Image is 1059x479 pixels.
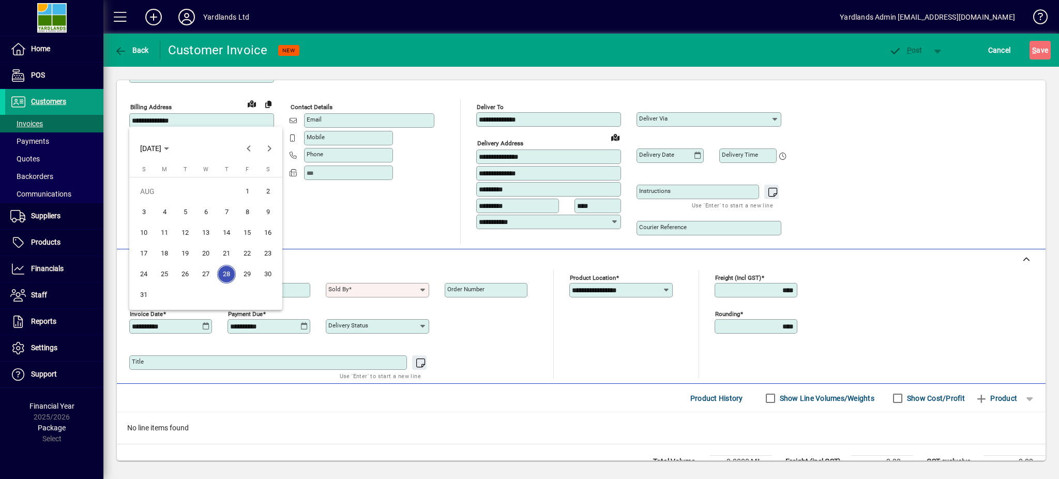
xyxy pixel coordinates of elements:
button: Sat Aug 02 2025 [258,181,278,202]
span: 30 [259,265,277,283]
span: W [203,166,208,173]
span: 24 [134,265,153,283]
button: Previous month [238,138,259,159]
span: 3 [134,203,153,221]
span: 11 [155,223,174,242]
button: Sat Aug 23 2025 [258,243,278,264]
span: 25 [155,265,174,283]
span: 22 [238,244,256,263]
button: Next month [259,138,280,159]
button: Fri Aug 01 2025 [237,181,258,202]
button: Sun Aug 31 2025 [133,285,154,305]
button: Fri Aug 22 2025 [237,243,258,264]
button: Sat Aug 30 2025 [258,264,278,285]
button: Choose month and year [136,139,173,158]
button: Thu Aug 28 2025 [216,264,237,285]
span: 26 [176,265,194,283]
span: 12 [176,223,194,242]
span: 15 [238,223,256,242]
span: 31 [134,286,153,304]
button: Sat Aug 16 2025 [258,222,278,243]
span: 5 [176,203,194,221]
button: Fri Aug 29 2025 [237,264,258,285]
button: Thu Aug 07 2025 [216,202,237,222]
button: Mon Aug 04 2025 [154,202,175,222]
span: T [225,166,229,173]
button: Sun Aug 24 2025 [133,264,154,285]
span: 23 [259,244,277,263]
span: 8 [238,203,256,221]
span: 6 [196,203,215,221]
span: 17 [134,244,153,263]
button: Fri Aug 15 2025 [237,222,258,243]
span: 1 [238,182,256,201]
span: 7 [217,203,236,221]
span: 13 [196,223,215,242]
button: Sun Aug 17 2025 [133,243,154,264]
span: S [142,166,146,173]
button: Tue Aug 05 2025 [175,202,195,222]
button: Mon Aug 18 2025 [154,243,175,264]
button: Wed Aug 13 2025 [195,222,216,243]
span: 20 [196,244,215,263]
span: 29 [238,265,256,283]
span: 2 [259,182,277,201]
button: Tue Aug 12 2025 [175,222,195,243]
button: Thu Aug 14 2025 [216,222,237,243]
span: 10 [134,223,153,242]
button: Sun Aug 10 2025 [133,222,154,243]
button: Mon Aug 25 2025 [154,264,175,285]
button: Sat Aug 09 2025 [258,202,278,222]
span: 16 [259,223,277,242]
button: Wed Aug 27 2025 [195,264,216,285]
span: 27 [196,265,215,283]
button: Thu Aug 21 2025 [216,243,237,264]
span: 21 [217,244,236,263]
span: 28 [217,265,236,283]
span: F [246,166,249,173]
span: M [162,166,167,173]
span: S [266,166,270,173]
span: T [184,166,187,173]
span: 19 [176,244,194,263]
button: Wed Aug 06 2025 [195,202,216,222]
span: 4 [155,203,174,221]
button: Tue Aug 19 2025 [175,243,195,264]
span: 9 [259,203,277,221]
button: Fri Aug 08 2025 [237,202,258,222]
button: Sun Aug 03 2025 [133,202,154,222]
span: [DATE] [140,144,161,153]
button: Wed Aug 20 2025 [195,243,216,264]
button: Tue Aug 26 2025 [175,264,195,285]
span: 14 [217,223,236,242]
span: 18 [155,244,174,263]
td: AUG [133,181,237,202]
button: Mon Aug 11 2025 [154,222,175,243]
